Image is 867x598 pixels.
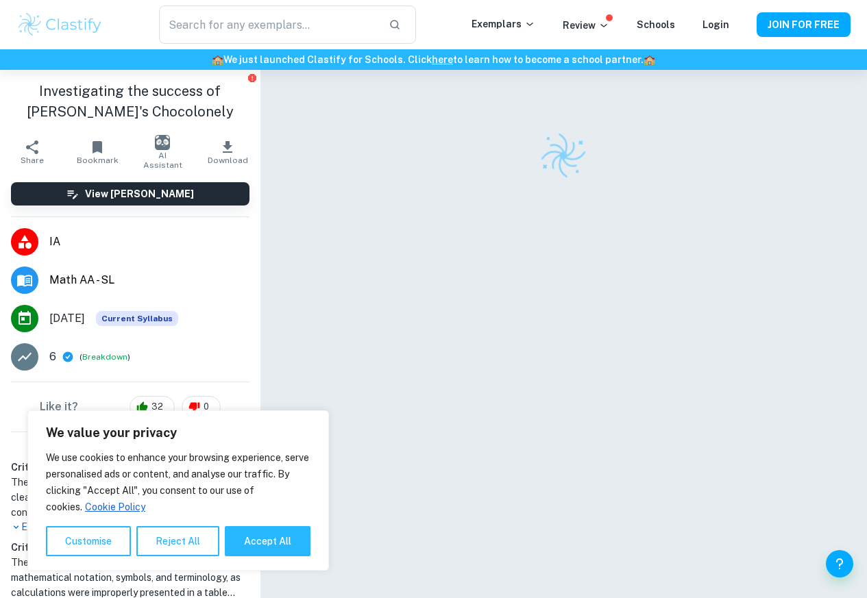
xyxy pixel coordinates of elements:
p: We use cookies to enhance your browsing experience, serve personalised ads or content, and analys... [46,449,310,515]
img: Clastify logo [16,11,103,38]
span: ( ) [80,351,130,364]
input: Search for any exemplars... [159,5,378,44]
button: Accept All [225,526,310,556]
a: Login [703,19,729,30]
img: AI Assistant [155,135,170,150]
p: Exemplars [472,16,535,32]
p: Expand [11,520,249,534]
h1: The student has effectively divided the work into clear sections, including an introduction, body... [11,475,249,520]
button: Bookmark [65,133,130,171]
h6: Examiner's summary [5,438,255,454]
span: Current Syllabus [96,311,178,326]
span: [DATE] [49,310,85,327]
div: We value your privacy [27,410,329,571]
button: View [PERSON_NAME] [11,182,249,205]
p: We value your privacy [46,425,310,441]
span: 0 [196,400,217,414]
button: Help and Feedback [826,550,853,577]
h1: Investigating the success of [PERSON_NAME]'s Chocolonely [11,81,249,122]
button: Customise [46,526,131,556]
button: JOIN FOR FREE [757,12,851,37]
div: This exemplar is based on the current syllabus. Feel free to refer to it for inspiration/ideas wh... [96,311,178,326]
h6: View [PERSON_NAME] [85,186,194,201]
p: Review [563,18,609,33]
button: Report issue [247,73,258,83]
h6: Criterion B [ 3 / 4 ]: [11,540,249,555]
a: here [432,54,453,65]
span: 🏫 [644,54,655,65]
h6: Like it? [40,399,78,415]
span: 🏫 [212,54,223,65]
span: AI Assistant [138,151,187,170]
span: Bookmark [77,155,119,165]
button: Breakdown [82,351,127,363]
span: Math AA - SL [49,272,249,288]
p: 6 [49,349,56,365]
img: Clastify logo [537,129,590,182]
div: 0 [182,396,221,418]
span: 32 [144,400,171,414]
span: IA [49,234,249,250]
button: Reject All [136,526,219,556]
a: Schools [637,19,675,30]
button: Download [195,133,260,171]
div: 32 [130,396,175,418]
button: AI Assistant [130,133,195,171]
h6: Criterion A [ 3 / 4 ]: [11,460,249,475]
a: Cookie Policy [84,501,146,513]
span: Share [21,155,44,165]
h6: We just launched Clastify for Schools. Click to learn how to become a school partner. [3,52,864,67]
span: Download [208,155,248,165]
